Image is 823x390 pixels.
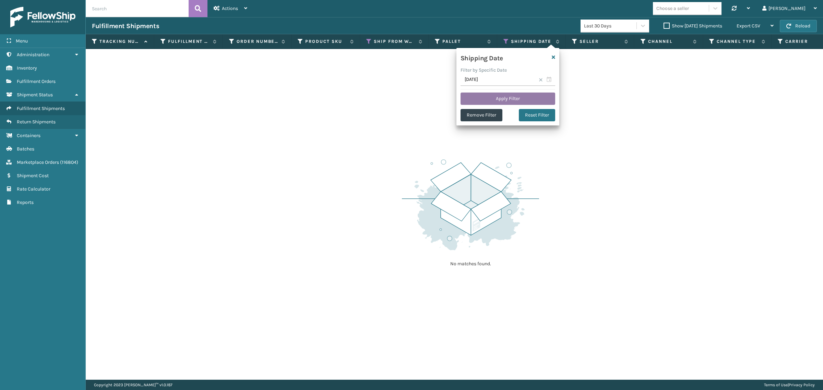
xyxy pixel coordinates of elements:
[92,22,159,30] h3: Fulfillment Shipments
[461,74,555,86] input: MM/DD/YYYY
[664,23,722,29] label: Show [DATE] Shipments
[17,106,65,111] span: Fulfillment Shipments
[10,7,75,27] img: logo
[737,23,760,29] span: Export CSV
[461,67,507,73] label: Filter by Specific Date
[764,382,788,387] a: Terms of Use
[17,186,50,192] span: Rate Calculator
[17,133,40,138] span: Containers
[17,159,59,165] span: Marketplace Orders
[511,38,552,45] label: Shipping Date
[717,38,758,45] label: Channel Type
[648,38,690,45] label: Channel
[222,5,238,11] span: Actions
[16,38,28,44] span: Menu
[461,109,502,121] button: Remove Filter
[17,173,49,179] span: Shipment Cost
[17,92,53,98] span: Shipment Status
[99,38,141,45] label: Tracking Number
[305,38,347,45] label: Product SKU
[237,38,278,45] label: Order Number
[780,20,817,32] button: Reload
[17,146,34,152] span: Batches
[461,52,503,62] h4: Shipping Date
[168,38,210,45] label: Fulfillment Order Id
[764,380,815,390] div: |
[580,38,621,45] label: Seller
[17,78,56,84] span: Fulfillment Orders
[60,159,78,165] span: ( 116804 )
[17,52,49,58] span: Administration
[17,199,34,205] span: Reports
[519,109,555,121] button: Reset Filter
[94,380,172,390] p: Copyright 2023 [PERSON_NAME]™ v 1.0.187
[584,22,637,29] div: Last 30 Days
[461,93,555,105] button: Apply Filter
[17,119,56,125] span: Return Shipments
[442,38,484,45] label: Pallet
[789,382,815,387] a: Privacy Policy
[17,65,37,71] span: Inventory
[374,38,415,45] label: Ship from warehouse
[656,5,689,12] div: Choose a seller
